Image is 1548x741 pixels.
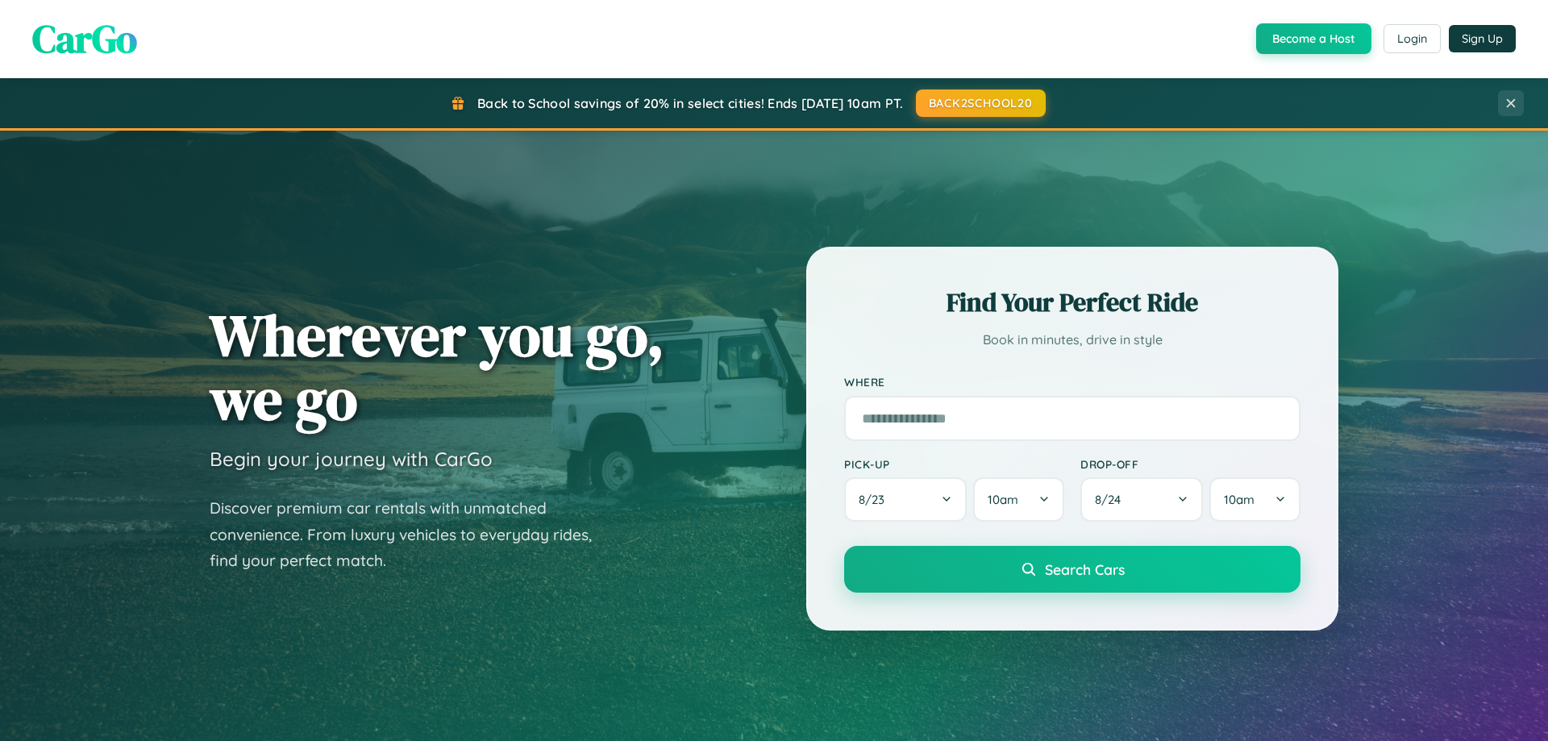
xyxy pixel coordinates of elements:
button: BACK2SCHOOL20 [916,90,1046,117]
h3: Begin your journey with CarGo [210,447,493,471]
button: Sign Up [1449,25,1516,52]
button: Become a Host [1256,23,1371,54]
span: 10am [988,492,1018,507]
button: Search Cars [844,546,1300,593]
h1: Wherever you go, we go [210,303,664,431]
span: CarGo [32,12,137,65]
button: Login [1384,24,1441,53]
h2: Find Your Perfect Ride [844,285,1300,320]
label: Drop-off [1080,457,1300,471]
button: 8/23 [844,477,967,522]
span: 10am [1224,492,1255,507]
span: Search Cars [1045,560,1125,578]
label: Pick-up [844,457,1064,471]
button: 8/24 [1080,477,1203,522]
button: 10am [1209,477,1300,522]
label: Where [844,376,1300,389]
span: 8 / 24 [1095,492,1129,507]
span: Back to School savings of 20% in select cities! Ends [DATE] 10am PT. [477,95,903,111]
p: Discover premium car rentals with unmatched convenience. From luxury vehicles to everyday rides, ... [210,495,613,574]
p: Book in minutes, drive in style [844,328,1300,352]
button: 10am [973,477,1064,522]
span: 8 / 23 [859,492,893,507]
